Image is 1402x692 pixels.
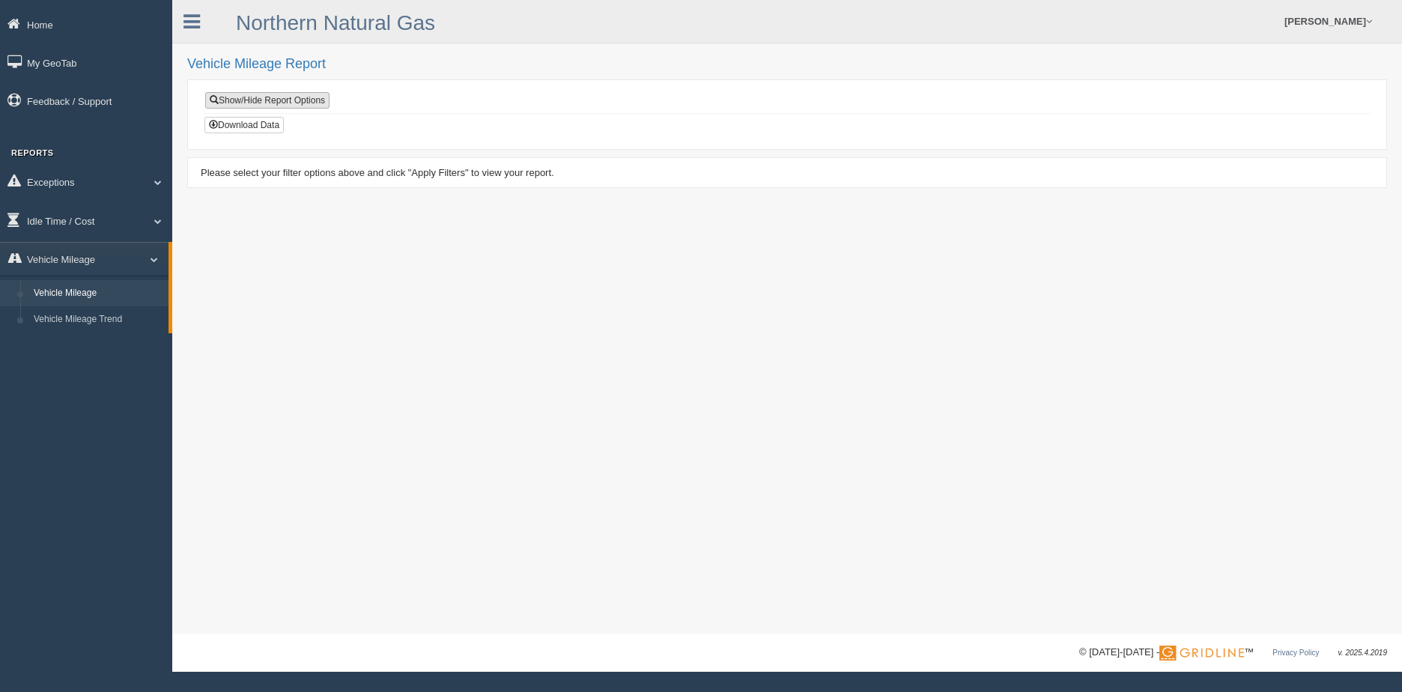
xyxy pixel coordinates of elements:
[187,57,1387,72] h2: Vehicle Mileage Report
[27,306,169,333] a: Vehicle Mileage Trend
[205,92,330,109] a: Show/Hide Report Options
[1159,646,1244,661] img: Gridline
[1338,649,1387,657] span: v. 2025.4.2019
[204,117,284,133] button: Download Data
[201,167,554,178] span: Please select your filter options above and click "Apply Filters" to view your report.
[1272,649,1319,657] a: Privacy Policy
[27,280,169,307] a: Vehicle Mileage
[1079,645,1387,661] div: © [DATE]-[DATE] - ™
[236,11,435,34] a: Northern Natural Gas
